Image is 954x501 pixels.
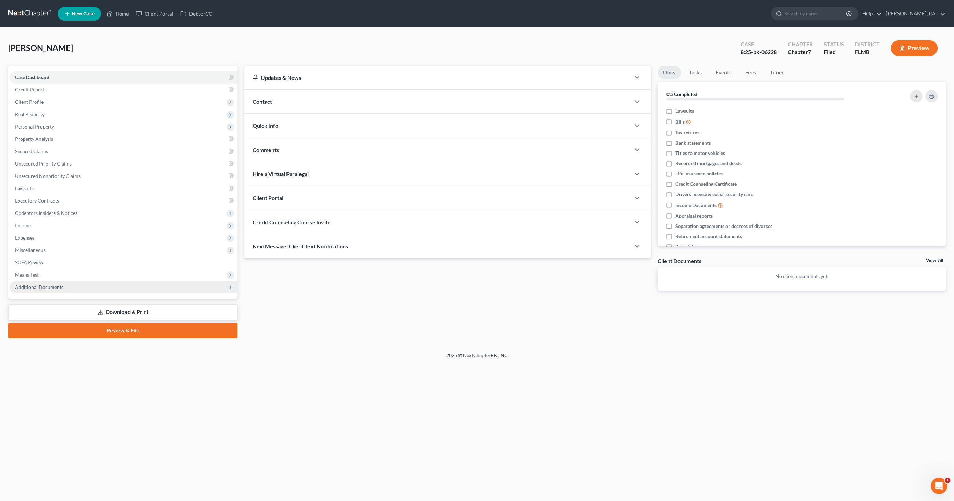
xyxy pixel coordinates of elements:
button: Preview [891,40,938,56]
span: Contact [253,98,272,105]
a: Tasks [684,66,707,79]
a: Property Analysis [10,133,237,145]
span: 1 [945,478,950,483]
span: NextMessage: Client Text Notifications [253,243,348,249]
div: Client Documents [658,257,701,265]
a: DebtorCC [177,8,216,20]
span: Client Portal [253,195,283,201]
span: Recorded mortgages and deeds [675,160,742,167]
div: Chapter [788,40,813,48]
span: Retirement account statements [675,233,742,240]
div: 2025 © NextChapterBK, INC [282,352,672,364]
div: Status [824,40,844,48]
span: Unsecured Priority Claims [15,161,72,167]
a: Timer [765,66,789,79]
a: Unsecured Priority Claims [10,158,237,170]
iframe: Intercom live chat [931,478,947,494]
span: New Case [72,11,95,16]
a: Client Portal [132,8,177,20]
span: Expenses [15,235,35,241]
span: Case Dashboard [15,74,49,80]
span: Life insurance policies [675,170,723,177]
a: Home [103,8,132,20]
a: SOFA Review [10,256,237,269]
span: Personal Property [15,124,54,130]
a: Executory Contracts [10,195,237,207]
strong: 0% Completed [666,91,697,97]
a: Events [710,66,737,79]
a: [PERSON_NAME], P.A. [882,8,945,20]
a: Review & File [8,323,237,338]
a: Unsecured Nonpriority Claims [10,170,237,182]
span: Lawsuits [15,185,34,191]
a: Download & Print [8,304,237,320]
a: Secured Claims [10,145,237,158]
span: Drivers license & social security card [675,191,754,198]
span: Credit Report [15,87,45,93]
span: Income Documents [675,202,717,209]
span: Executory Contracts [15,198,59,204]
span: Appraisal reports [675,212,713,219]
span: Quick Info [253,122,278,129]
span: Client Profile [15,99,44,105]
span: Comments [253,147,279,153]
div: District [855,40,880,48]
span: [PERSON_NAME] [8,43,73,53]
span: Separation agreements or decrees of divorces [675,223,772,230]
span: Codebtors Insiders & Notices [15,210,77,216]
span: Additional Documents [15,284,63,290]
span: Lawsuits [675,108,694,114]
span: Pay advices [675,243,700,250]
span: Unsecured Nonpriority Claims [15,173,81,179]
span: Means Test [15,272,39,278]
a: Case Dashboard [10,71,237,84]
span: Bank statements [675,139,711,146]
span: Bills [675,119,685,125]
span: Miscellaneous [15,247,46,253]
span: Property Analysis [15,136,53,142]
input: Search by name... [784,7,847,20]
div: 8:25-bk-06228 [741,48,777,56]
a: Fees [740,66,762,79]
span: Income [15,222,31,228]
span: Tax returns [675,129,699,136]
div: Updates & News [253,74,622,81]
p: No client documents yet. [663,273,940,280]
a: Credit Report [10,84,237,96]
span: Hire a Virtual Paralegal [253,171,309,177]
span: SOFA Review [15,259,44,265]
a: Lawsuits [10,182,237,195]
span: Titles to motor vehicles [675,150,725,157]
a: View All [926,258,943,263]
div: Case [741,40,777,48]
div: Filed [824,48,844,56]
span: Real Property [15,111,45,117]
span: Secured Claims [15,148,48,154]
span: 7 [808,49,811,55]
a: Docs [658,66,681,79]
span: Credit Counseling Certificate [675,181,737,187]
a: Help [859,8,882,20]
div: Chapter [788,48,813,56]
div: FLMB [855,48,880,56]
span: Credit Counseling Course Invite [253,219,331,225]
